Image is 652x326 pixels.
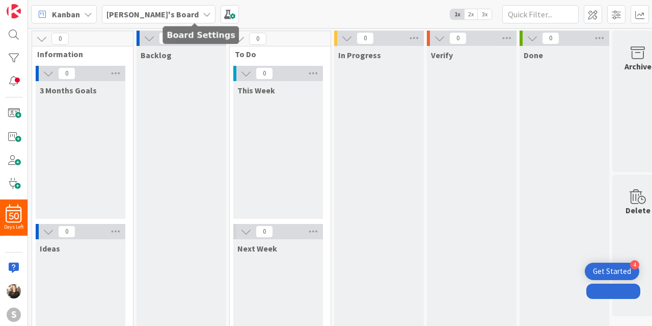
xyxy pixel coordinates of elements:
span: 0 [51,33,69,45]
span: 0 [159,32,176,44]
span: Verify [431,50,453,60]
span: 0 [357,32,374,44]
b: [PERSON_NAME]'s Board [106,9,199,19]
span: Next Week [237,243,277,254]
span: 50 [9,213,19,220]
span: Kanban [52,8,80,20]
span: In Progress [338,50,381,60]
span: To Do [235,49,318,59]
input: Quick Filter... [502,5,579,23]
span: Backlog [141,50,172,60]
span: Ideas [40,243,60,254]
span: Done [524,50,543,60]
span: 0 [542,32,559,44]
img: BF [7,284,21,298]
span: 1x [450,9,464,19]
div: Get Started [593,266,631,277]
img: Visit kanbanzone.com [7,4,21,18]
span: 0 [449,32,467,44]
span: 3 Months Goals [40,85,97,95]
span: 2x [464,9,478,19]
span: 0 [58,225,75,238]
div: Open Get Started checklist, remaining modules: 4 [585,263,639,280]
div: S [7,308,21,322]
span: 3x [478,9,492,19]
span: This Week [237,85,275,95]
div: 4 [630,260,639,269]
div: Delete [626,204,650,216]
span: 0 [249,33,266,45]
span: 0 [256,225,273,238]
span: 0 [58,67,75,80]
h5: Board Settings [167,30,235,40]
span: Information [37,49,120,59]
span: 0 [256,67,273,80]
div: Archive [624,60,651,72]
